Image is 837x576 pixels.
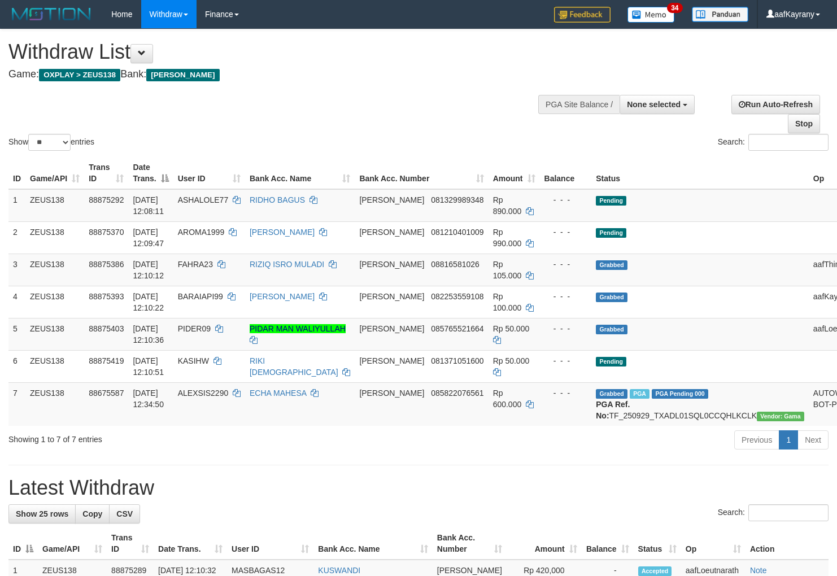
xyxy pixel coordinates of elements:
a: Previous [734,430,779,450]
div: - - - [544,291,587,302]
a: [PERSON_NAME] [250,228,315,237]
span: CSV [116,509,133,518]
a: RIZIQ ISRO MULADI [250,260,324,269]
span: Marked by aafpengsreynich [630,389,649,399]
span: 88875419 [89,356,124,365]
th: User ID: activate to sort column ascending [173,157,245,189]
div: - - - [544,323,587,334]
div: PGA Site Balance / [538,95,620,114]
span: FAHRA23 [178,260,213,269]
a: ECHA MAHESA [250,389,306,398]
div: Showing 1 to 7 of 7 entries [8,429,341,445]
a: RIKI [DEMOGRAPHIC_DATA] [250,356,338,377]
span: Pending [596,228,626,238]
span: Show 25 rows [16,509,68,518]
span: Copy 08816581026 to clipboard [431,260,479,269]
span: 88875393 [89,292,124,301]
th: Bank Acc. Number: activate to sort column ascending [355,157,488,189]
img: Feedback.jpg [554,7,611,23]
td: 5 [8,318,25,350]
span: 88875386 [89,260,124,269]
td: ZEUS138 [25,221,84,254]
span: Grabbed [596,293,627,302]
span: Pending [596,196,626,206]
th: Balance: activate to sort column ascending [582,527,634,560]
a: [PERSON_NAME] [250,292,315,301]
a: RIDHO BAGUS [250,195,305,204]
span: Rp 990.000 [493,228,522,248]
span: PIDER09 [178,324,211,333]
th: User ID: activate to sort column ascending [227,527,313,560]
td: ZEUS138 [25,286,84,318]
th: Amount: activate to sort column ascending [507,527,582,560]
span: ALEXSIS2290 [178,389,229,398]
input: Search: [748,504,829,521]
img: MOTION_logo.png [8,6,94,23]
th: Trans ID: activate to sort column ascending [84,157,128,189]
span: 88675587 [89,389,124,398]
span: 88875403 [89,324,124,333]
a: Next [797,430,829,450]
span: BARAIAPI99 [178,292,223,301]
span: [DATE] 12:10:12 [133,260,164,280]
a: KUSWANDI [318,566,360,575]
span: Rp 890.000 [493,195,522,216]
span: Rp 600.000 [493,389,522,409]
td: ZEUS138 [25,382,84,426]
span: Copy [82,509,102,518]
label: Search: [718,134,829,151]
span: Rp 105.000 [493,260,522,280]
th: Op: activate to sort column ascending [681,527,746,560]
span: None selected [627,100,681,109]
label: Search: [718,504,829,521]
span: 88875370 [89,228,124,237]
span: Rp 50.000 [493,324,530,333]
th: Bank Acc. Number: activate to sort column ascending [433,527,507,560]
th: ID [8,157,25,189]
td: ZEUS138 [25,350,84,382]
span: 34 [667,3,682,13]
span: AROMA1999 [178,228,224,237]
a: Run Auto-Refresh [731,95,820,114]
th: ID: activate to sort column descending [8,527,38,560]
span: Rp 50.000 [493,356,530,365]
th: Bank Acc. Name: activate to sort column ascending [245,157,355,189]
span: [DATE] 12:34:50 [133,389,164,409]
a: Note [750,566,767,575]
td: 4 [8,286,25,318]
h1: Latest Withdraw [8,477,829,499]
span: Copy 085822076561 to clipboard [431,389,483,398]
span: [PERSON_NAME] [359,389,424,398]
span: [PERSON_NAME] [359,324,424,333]
th: Game/API: activate to sort column ascending [25,157,84,189]
span: OXPLAY > ZEUS138 [39,69,120,81]
span: [PERSON_NAME] [359,356,424,365]
th: Action [746,527,829,560]
select: Showentries [28,134,71,151]
span: Copy 082253559108 to clipboard [431,292,483,301]
b: PGA Ref. No: [596,400,630,420]
h1: Withdraw List [8,41,547,63]
span: [PERSON_NAME] [359,292,424,301]
th: Amount: activate to sort column ascending [489,157,540,189]
span: KASIHW [178,356,209,365]
span: Copy 081329989348 to clipboard [431,195,483,204]
div: - - - [544,194,587,206]
span: Grabbed [596,325,627,334]
a: Copy [75,504,110,523]
span: [PERSON_NAME] [146,69,219,81]
span: Accepted [638,566,672,576]
input: Search: [748,134,829,151]
button: None selected [620,95,695,114]
td: ZEUS138 [25,318,84,350]
td: TF_250929_TXADL01SQL0CCQHLKCLK [591,382,809,426]
div: - - - [544,355,587,366]
span: [PERSON_NAME] [359,260,424,269]
span: Pending [596,357,626,366]
label: Show entries [8,134,94,151]
td: 1 [8,189,25,222]
a: Show 25 rows [8,504,76,523]
div: - - - [544,259,587,270]
span: [DATE] 12:10:36 [133,324,164,344]
a: PIDAR MAN WALIYULLAH [250,324,346,333]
